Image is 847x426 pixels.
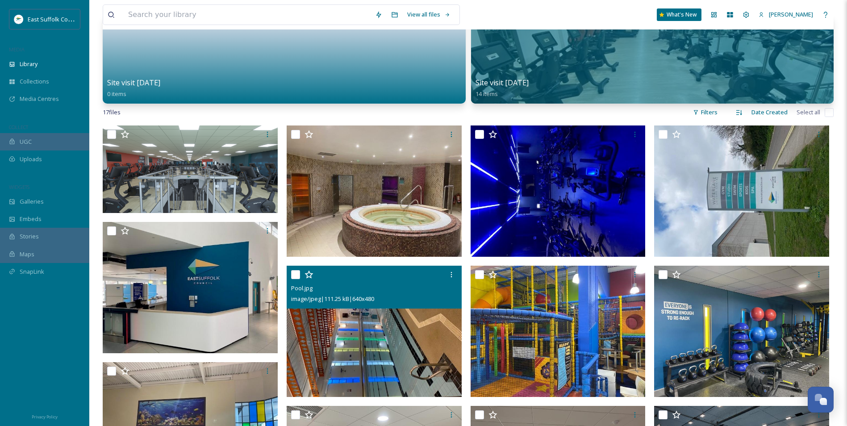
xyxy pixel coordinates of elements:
[32,411,58,422] a: Privacy Policy
[20,232,39,241] span: Stories
[124,5,371,25] input: Search your library
[107,90,126,98] span: 0 items
[754,6,818,23] a: [PERSON_NAME]
[9,124,28,130] span: COLLECT
[20,60,38,68] span: Library
[808,387,834,413] button: Open Chat
[797,108,820,117] span: Select all
[476,90,498,98] span: 14 items
[32,414,58,420] span: Privacy Policy
[654,266,829,397] img: IMG_2461.jpg
[688,104,722,121] div: Filters
[20,138,32,146] span: UGC
[20,197,44,206] span: Galleries
[769,10,813,18] span: [PERSON_NAME]
[20,95,59,103] span: Media Centres
[14,15,23,24] img: ESC%20Logo.png
[654,125,829,257] img: Sign.jpg
[103,125,278,213] img: WLC_Gym (5).png
[103,108,121,117] span: 17 file s
[28,15,80,23] span: East Suffolk Council
[291,295,374,303] span: image/jpeg | 111.25 kB | 640 x 480
[20,155,42,163] span: Uploads
[476,78,529,88] span: Site visit [DATE]
[471,125,646,257] img: Spin room.jpg
[103,222,278,353] img: Reception.jpg
[20,215,42,223] span: Embeds
[287,125,462,257] img: Thermal Suite.jpg
[747,104,792,121] div: Date Created
[476,79,529,98] a: Site visit [DATE]14 items
[471,266,646,397] img: Play area.jpg
[20,250,34,259] span: Maps
[20,267,44,276] span: SnapLink
[9,184,29,190] span: WIDGETS
[107,78,160,88] span: Site visit [DATE]
[107,79,160,98] a: Site visit [DATE]0 items
[20,77,49,86] span: Collections
[9,46,25,53] span: MEDIA
[287,266,462,397] img: Pool.jpg
[291,284,313,292] span: Pool.jpg
[657,8,701,21] a: What's New
[403,6,455,23] a: View all files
